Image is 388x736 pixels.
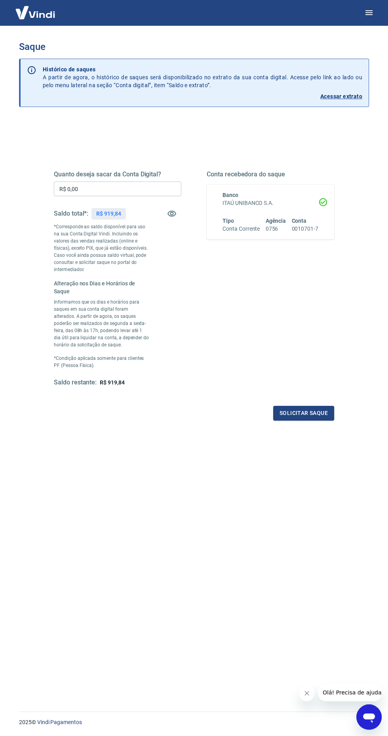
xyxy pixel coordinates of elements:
p: 2025 © [19,718,369,726]
h6: 0756 [266,225,286,233]
iframe: Mensagem da empresa [318,684,382,701]
p: *Condição aplicada somente para clientes PF (Pessoa Física). [54,355,150,369]
iframe: Fechar mensagem [299,685,315,701]
span: Tipo [223,218,234,224]
h6: Conta Corrente [223,225,260,233]
h6: Alteração nos Dias e Horários de Saque [54,279,150,295]
p: R$ 919,84 [96,210,121,218]
h5: Saldo total*: [54,210,88,218]
button: Solicitar saque [273,406,334,421]
span: Banco [223,192,238,198]
h5: Saldo restante: [54,379,97,387]
h6: 0010701-7 [291,225,318,233]
p: Informamos que os dias e horários para saques em sua conta digital foram alterados. A partir de a... [54,298,150,348]
a: Acessar extrato [43,92,362,100]
p: A partir de agora, o histórico de saques será disponibilizado no extrato da sua conta digital. Ac... [43,65,362,89]
h5: Quanto deseja sacar da Conta Digital? [54,170,181,178]
h5: Conta recebedora do saque [207,170,334,178]
a: Vindi Pagamentos [37,719,82,725]
p: *Corresponde ao saldo disponível para uso na sua Conta Digital Vindi. Incluindo os valores das ve... [54,223,150,273]
span: R$ 919,84 [100,379,125,386]
img: Vindi [10,0,61,25]
h3: Saque [19,41,369,52]
p: Acessar extrato [320,92,362,100]
iframe: Botão para abrir a janela de mensagens [356,704,382,730]
span: Agência [266,218,286,224]
h6: ITAÚ UNIBANCO S.A. [223,199,318,207]
span: Olá! Precisa de ajuda? [5,6,67,12]
p: Histórico de saques [43,65,362,73]
span: Conta [291,218,306,224]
